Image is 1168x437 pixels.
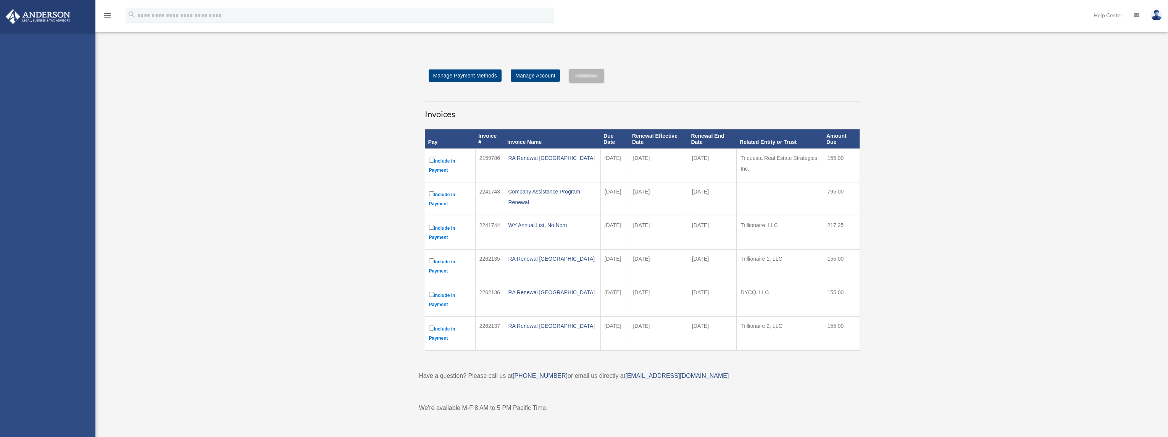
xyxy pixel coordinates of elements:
[429,225,434,230] input: Include in Payment
[823,317,860,351] td: 155.00
[688,283,736,317] td: [DATE]
[508,321,596,331] div: RA Renewal [GEOGRAPHIC_DATA]
[600,283,629,317] td: [DATE]
[600,182,629,216] td: [DATE]
[629,216,688,250] td: [DATE]
[737,250,823,283] td: Trillionaire 1, LLC
[429,326,434,331] input: Include in Payment
[475,250,504,283] td: 2262135
[429,290,471,309] label: Include in Payment
[629,283,688,317] td: [DATE]
[127,10,136,19] i: search
[508,186,596,208] div: Company Assistance Program Renewal
[737,149,823,182] td: Triquesta Real Estate Strategies, Inc.
[429,324,471,343] label: Include in Payment
[823,283,860,317] td: 155.00
[600,129,629,149] th: Due Date
[475,317,504,351] td: 2262137
[625,372,729,379] a: [EMAIL_ADDRESS][DOMAIN_NAME]
[600,149,629,182] td: [DATE]
[511,69,560,82] a: Manage Account
[504,129,600,149] th: Invoice Name
[425,101,860,120] h3: Invoices
[629,182,688,216] td: [DATE]
[429,292,434,297] input: Include in Payment
[629,149,688,182] td: [DATE]
[419,371,866,381] p: Have a question? Please call us at or email us directly at
[475,216,504,250] td: 2241744
[429,158,434,163] input: Include in Payment
[429,223,471,242] label: Include in Payment
[475,129,504,149] th: Invoice #
[688,149,736,182] td: [DATE]
[429,190,471,208] label: Include in Payment
[475,182,504,216] td: 2241743
[600,317,629,351] td: [DATE]
[429,156,471,175] label: Include in Payment
[629,317,688,351] td: [DATE]
[103,13,112,20] a: menu
[737,317,823,351] td: Trillionaire 2, LLC
[823,216,860,250] td: 217.25
[688,250,736,283] td: [DATE]
[3,9,73,24] img: Anderson Advisors Platinum Portal
[429,191,434,196] input: Include in Payment
[425,129,475,149] th: Pay
[600,216,629,250] td: [DATE]
[429,69,502,82] a: Manage Payment Methods
[737,129,823,149] th: Related Entity or Trust
[688,129,736,149] th: Renewal End Date
[475,149,504,182] td: 2159786
[823,149,860,182] td: 155.00
[429,257,471,276] label: Include in Payment
[1151,10,1162,21] img: User Pic
[737,216,823,250] td: Trillionaire, LLC
[508,153,596,163] div: RA Renewal [GEOGRAPHIC_DATA]
[629,129,688,149] th: Renewal Effective Date
[600,250,629,283] td: [DATE]
[419,403,866,413] p: We're available M-F 8 AM to 5 PM Pacific Time.
[823,129,860,149] th: Amount Due
[629,250,688,283] td: [DATE]
[508,287,596,298] div: RA Renewal [GEOGRAPHIC_DATA]
[823,250,860,283] td: 155.00
[103,11,112,20] i: menu
[688,216,736,250] td: [DATE]
[475,283,504,317] td: 2262136
[508,253,596,264] div: RA Renewal [GEOGRAPHIC_DATA]
[429,258,434,263] input: Include in Payment
[508,220,596,231] div: WY Annual List, No Nom
[737,283,823,317] td: DYCQ, LLC
[688,182,736,216] td: [DATE]
[513,372,568,379] a: [PHONE_NUMBER]
[688,317,736,351] td: [DATE]
[823,182,860,216] td: 795.00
